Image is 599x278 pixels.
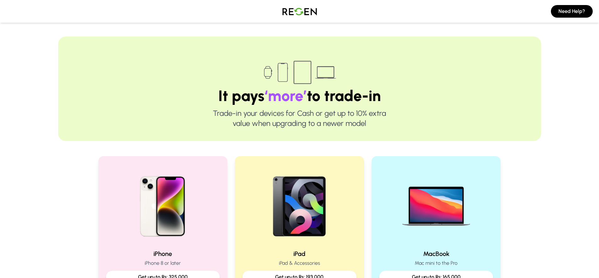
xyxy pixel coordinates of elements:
[551,5,593,18] button: Need Help?
[260,57,339,88] img: Trade-in devices
[379,249,493,258] h2: MacBook
[264,87,307,105] span: ‘more’
[278,3,322,20] img: Logo
[259,164,340,244] img: iPad
[242,259,357,267] p: iPad & Accessories
[242,249,357,258] h2: iPad
[123,164,203,244] img: iPhone
[379,259,493,267] p: Mac mini to the Pro
[106,259,220,267] p: iPhone 8 or later
[396,164,476,244] img: MacBook
[78,108,521,128] p: Trade-in your devices for Cash or get up to 10% extra value when upgrading to a newer model
[106,249,220,258] h2: iPhone
[78,88,521,103] h1: It pays to trade-in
